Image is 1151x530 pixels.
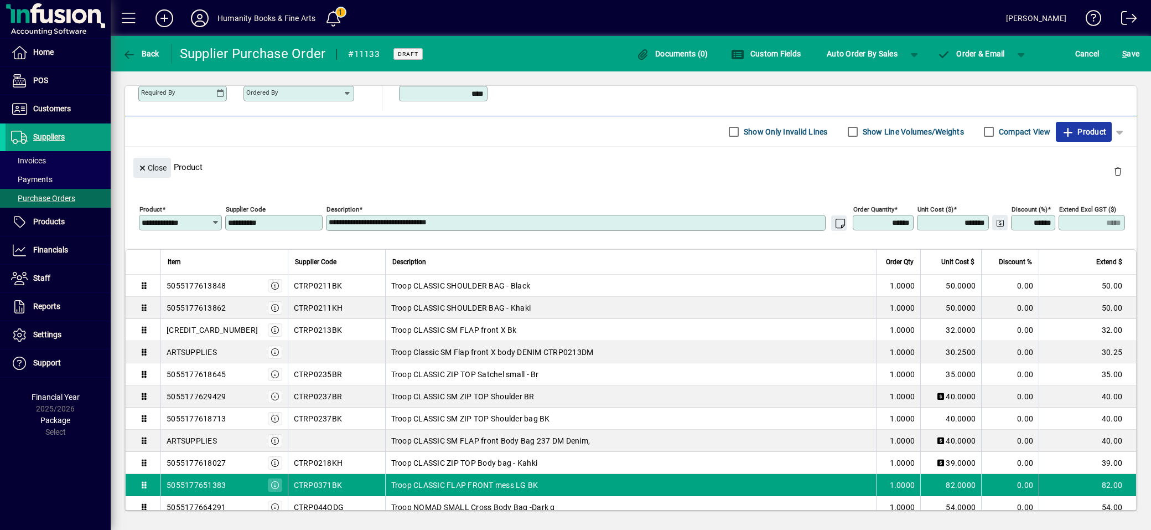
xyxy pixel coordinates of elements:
[167,325,258,336] div: [CREDIT_CARD_NUMBER]
[920,430,981,452] td: 40.0000
[391,480,538,491] span: Troop CLASSIC FLAP FRONT mess LG BK
[391,302,531,313] span: Troop CLASSIC SHOULDER BAG - Khaki
[997,126,1050,137] label: Compact View
[821,44,903,64] button: Auto Order By Sales
[981,363,1039,385] td: 0.00
[33,48,54,56] span: Home
[1039,275,1136,297] td: 50.00
[33,217,65,226] span: Products
[920,363,981,385] td: 35.0000
[111,44,172,64] app-page-header-button: Back
[920,474,981,496] td: 82.0000
[1039,452,1136,474] td: 39.00
[1056,122,1112,142] button: Product
[634,44,711,64] button: Documents (0)
[288,408,385,430] td: CTRP0237BK
[981,474,1039,496] td: 0.00
[11,175,53,184] span: Payments
[391,325,517,336] span: Troop CLASSIC SM FLAP front X Bk
[981,452,1039,474] td: 0.00
[920,496,981,518] td: 54.0000
[920,452,981,474] td: 39.0000
[981,297,1039,319] td: 0.00
[11,156,46,165] span: Invoices
[133,158,171,178] button: Close
[33,245,68,254] span: Financials
[876,319,920,341] td: 1.0000
[6,170,111,189] a: Payments
[981,408,1039,430] td: 0.00
[139,205,162,213] mat-label: Product
[999,256,1032,268] span: Discount %
[932,44,1010,64] button: Order & Email
[125,147,1137,187] div: Product
[122,49,159,58] span: Back
[167,302,226,313] div: 5055177613862
[6,349,111,377] a: Support
[33,76,48,85] span: POS
[860,126,964,137] label: Show Line Volumes/Weights
[398,50,418,58] span: Draft
[1077,2,1102,38] a: Knowledge Base
[391,502,555,513] span: Troop NOMAD SMALL Cross Body Bag -Dark g
[742,126,828,137] label: Show Only Invalid Lines
[6,151,111,170] a: Invoices
[168,256,181,268] span: Item
[288,474,385,496] td: CTRP0371BK
[1039,385,1136,408] td: 40.00
[33,132,65,141] span: Suppliers
[167,457,226,469] div: 5055177618027
[876,474,920,496] td: 1.0000
[391,435,590,446] span: Troop CLASSIC SM FLAP front Body Bag 237 DM Denim,
[1039,474,1136,496] td: 82.00
[182,8,217,28] button: Profile
[1122,49,1127,58] span: S
[33,274,50,282] span: Staff
[40,416,70,425] span: Package
[288,297,385,319] td: CTRP0211KH
[391,457,538,469] span: Troop CLASSIC ZIP TOP Body bag - Kahki
[1075,45,1100,63] span: Cancel
[1039,430,1136,452] td: 40.00
[876,297,920,319] td: 1.0000
[917,205,953,213] mat-label: Unit Cost ($)
[981,496,1039,518] td: 0.00
[326,205,359,213] mat-label: Description
[167,435,217,446] div: ARTSUPPLIES
[6,95,111,123] a: Customers
[288,496,385,518] td: CTRP044ODG
[6,236,111,264] a: Financials
[1039,319,1136,341] td: 32.00
[288,452,385,474] td: CTRP0218KH
[876,363,920,385] td: 1.0000
[827,45,898,63] span: Auto Order By Sales
[180,45,326,63] div: Supplier Purchase Order
[391,369,539,380] span: Troop CLASSIC ZIP TOP Satchel small - Br
[731,49,801,58] span: Custom Fields
[876,496,920,518] td: 1.0000
[920,297,981,319] td: 50.0000
[391,280,531,291] span: Troop CLASSIC SHOULDER BAG - Black
[1061,123,1106,141] span: Product
[981,430,1039,452] td: 0.00
[288,363,385,385] td: CTRP0235BR
[288,275,385,297] td: CTRP0211BK
[636,49,708,58] span: Documents (0)
[876,408,920,430] td: 1.0000
[288,385,385,408] td: CTRP0237BR
[1105,158,1131,184] button: Delete
[1039,341,1136,363] td: 30.25
[6,189,111,208] a: Purchase Orders
[981,319,1039,341] td: 0.00
[920,341,981,363] td: 30.2500
[920,408,981,430] td: 40.0000
[1039,297,1136,319] td: 50.00
[6,265,111,292] a: Staff
[1119,44,1142,64] button: Save
[920,319,981,341] td: 32.0000
[853,205,894,213] mat-label: Order Quantity
[120,44,162,64] button: Back
[981,385,1039,408] td: 0.00
[11,194,75,203] span: Purchase Orders
[941,256,974,268] span: Unit Cost $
